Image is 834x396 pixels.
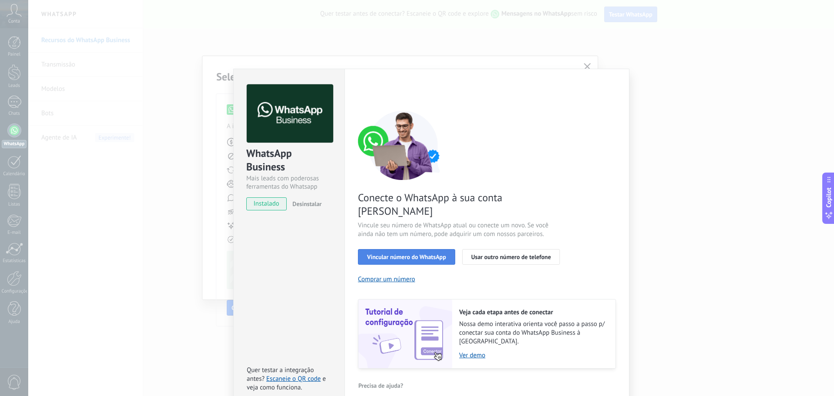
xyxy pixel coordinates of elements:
span: e veja como funciona. [247,375,326,392]
button: Vincular número do WhatsApp [358,249,455,265]
h2: Veja cada etapa antes de conectar [459,308,607,316]
div: WhatsApp Business [246,146,332,174]
img: logo_main.png [247,84,333,143]
div: Mais leads com poderosas ferramentas do Whatsapp [246,174,332,191]
span: Copilot [824,187,833,207]
span: Vincular número do WhatsApp [367,254,446,260]
a: Escaneie o QR code [266,375,321,383]
button: Desinstalar [289,197,321,210]
span: Quer testar a integração antes? [247,366,314,383]
button: Usar outro número de telefone [462,249,560,265]
img: connect number [358,110,449,180]
span: Desinstalar [292,200,321,208]
span: Usar outro número de telefone [471,254,551,260]
a: Ver demo [459,351,607,359]
span: Conecte o WhatsApp à sua conta [PERSON_NAME] [358,191,565,218]
span: Precisa de ajuda? [358,383,403,389]
span: Vincule seu número de WhatsApp atual ou conecte um novo. Se você ainda não tem um número, pode ad... [358,221,565,239]
button: Comprar um número [358,275,415,283]
span: instalado [247,197,286,210]
button: Precisa de ajuda? [358,379,404,392]
span: Nossa demo interativa orienta você passo a passo p/ conectar sua conta do WhatsApp Business à [GE... [459,320,607,346]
